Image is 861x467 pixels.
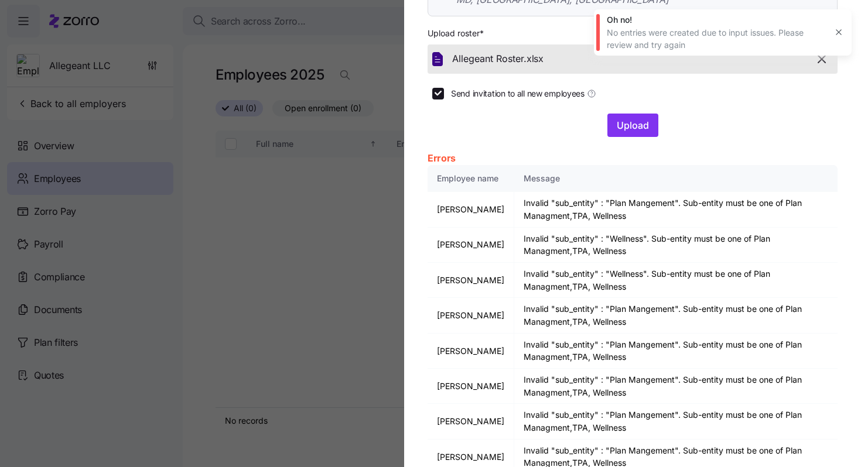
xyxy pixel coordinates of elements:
span: xlsx [527,51,544,66]
span: Upload roster * [428,28,484,39]
td: Invalid "sub_entity" : "Plan Mangement". Sub-entity must be one of Plan Managment,TPA, Wellness [514,404,838,439]
td: Invalid "sub_entity" : "Wellness". Sub-entity must be one of Plan Managment,TPA, Wellness [514,228,838,263]
div: Message [524,172,828,185]
span: Errors [428,151,456,166]
button: Upload [607,114,658,137]
td: Invalid "sub_entity" : "Plan Mangement". Sub-entity must be one of Plan Managment,TPA, Wellness [514,192,838,227]
div: Oh no! [607,14,826,26]
td: [PERSON_NAME] [428,192,514,227]
td: Invalid "sub_entity" : "Plan Mangement". Sub-entity must be one of Plan Managment,TPA, Wellness [514,298,838,333]
span: Allegeant Roster. [452,51,527,66]
td: Invalid "sub_entity" : "Wellness". Sub-entity must be one of Plan Managment,TPA, Wellness [514,263,838,298]
td: [PERSON_NAME] [428,369,514,404]
td: [PERSON_NAME] [428,404,514,439]
td: [PERSON_NAME] [428,298,514,333]
div: Employee name [437,172,504,185]
td: Invalid "sub_entity" : "Plan Mangement". Sub-entity must be one of Plan Managment,TPA, Wellness [514,334,838,369]
td: [PERSON_NAME] [428,263,514,298]
td: [PERSON_NAME] [428,228,514,263]
span: Send invitation to all new employees [451,88,585,99]
div: No entries were created due to input issues. Please review and try again [607,27,826,51]
td: [PERSON_NAME] [428,334,514,369]
td: Invalid "sub_entity" : "Plan Mangement". Sub-entity must be one of Plan Managment,TPA, Wellness [514,369,838,404]
span: Upload [617,118,649,132]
